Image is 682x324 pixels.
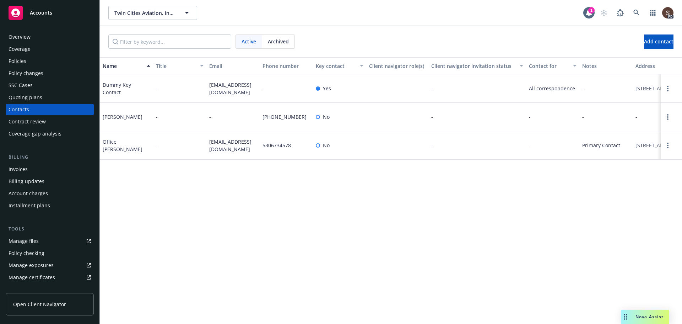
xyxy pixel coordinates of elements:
[582,113,584,121] span: -
[6,176,94,187] a: Billing updates
[9,68,43,79] div: Policy changes
[103,81,150,96] div: Dummy Key Contact
[6,248,94,259] a: Policy checking
[6,68,94,79] a: Policy changes
[6,200,94,211] a: Installment plans
[108,6,197,20] button: Twin Cities Aviation, Inc. (Commercial)
[635,314,664,320] span: Nova Assist
[156,113,158,121] span: -
[428,57,526,74] button: Client navigator invitation status
[9,248,44,259] div: Policy checking
[662,7,673,18] img: photo
[100,57,153,74] button: Name
[6,92,94,103] a: Quoting plans
[9,55,26,67] div: Policies
[103,113,142,121] div: [PERSON_NAME]
[6,80,94,91] a: SSC Cases
[6,43,94,55] a: Coverage
[9,164,28,175] div: Invoices
[262,142,291,149] span: 5306734578
[316,62,356,70] div: Key contact
[323,113,330,121] span: No
[9,260,54,271] div: Manage exposures
[9,176,44,187] div: Billing updates
[6,154,94,161] div: Billing
[209,138,257,153] span: [EMAIL_ADDRESS][DOMAIN_NAME]
[588,7,595,14] div: 1
[9,43,31,55] div: Coverage
[6,260,94,271] a: Manage exposures
[9,31,31,43] div: Overview
[664,84,672,93] a: Open options
[323,142,330,149] span: No
[621,310,669,324] button: Nova Assist
[6,116,94,127] a: Contract review
[629,6,644,20] a: Search
[313,57,366,74] button: Key contact
[262,85,264,92] span: -
[30,10,52,16] span: Accounts
[664,141,672,150] a: Open options
[579,57,633,74] button: Notes
[582,85,584,92] span: -
[644,34,673,49] button: Add contact
[260,57,313,74] button: Phone number
[529,113,531,121] span: -
[156,142,158,149] span: -
[366,57,428,74] button: Client navigator role(s)
[635,85,681,92] span: [STREET_ADDRESS]
[9,200,50,211] div: Installment plans
[6,3,94,23] a: Accounts
[6,225,94,233] div: Tools
[9,128,61,139] div: Coverage gap analysis
[529,142,531,149] span: -
[209,62,257,70] div: Email
[6,31,94,43] a: Overview
[529,62,569,70] div: Contact for
[529,85,577,92] span: All correspondence
[6,104,94,115] a: Contacts
[621,310,630,324] div: Drag to move
[209,81,257,96] span: [EMAIL_ADDRESS][DOMAIN_NAME]
[431,62,515,70] div: Client navigator invitation status
[268,38,289,45] span: Archived
[108,34,231,49] input: Filter by keyword...
[6,164,94,175] a: Invoices
[431,113,433,121] span: -
[431,85,433,92] span: -
[664,113,672,121] a: Open options
[644,38,673,45] span: Add contact
[209,113,211,121] span: -
[103,62,142,70] div: Name
[153,57,206,74] button: Title
[431,142,433,149] span: -
[262,62,310,70] div: Phone number
[9,116,46,127] div: Contract review
[613,6,627,20] a: Report a Bug
[9,188,48,199] div: Account charges
[582,142,620,149] span: Primary Contact
[6,55,94,67] a: Policies
[526,57,579,74] button: Contact for
[6,235,94,247] a: Manage files
[9,284,44,295] div: Manage claims
[13,301,66,308] span: Open Client Navigator
[206,57,260,74] button: Email
[156,85,158,92] span: -
[646,6,660,20] a: Switch app
[582,62,630,70] div: Notes
[114,9,176,17] span: Twin Cities Aviation, Inc. (Commercial)
[242,38,256,45] span: Active
[9,272,55,283] div: Manage certificates
[6,284,94,295] a: Manage claims
[597,6,611,20] a: Start snowing
[369,62,426,70] div: Client navigator role(s)
[635,142,681,149] span: [STREET_ADDRESS]
[262,113,307,121] span: [PHONE_NUMBER]
[323,85,331,92] span: Yes
[6,272,94,283] a: Manage certificates
[9,235,39,247] div: Manage files
[635,113,637,121] span: -
[9,92,42,103] div: Quoting plans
